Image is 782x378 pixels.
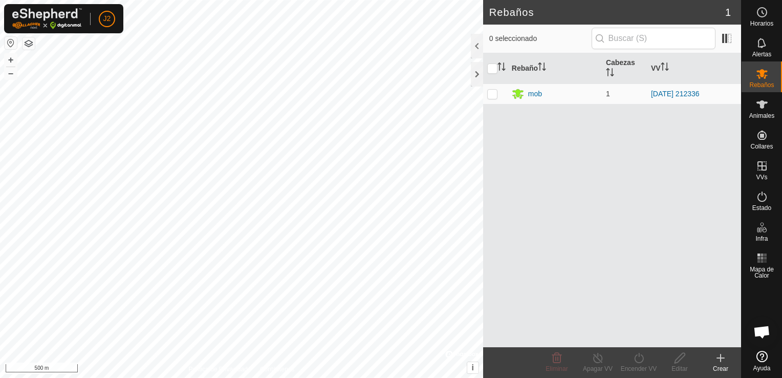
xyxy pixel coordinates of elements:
button: – [5,67,17,79]
th: Rebaño [508,53,602,84]
span: 1 [606,90,610,98]
span: 1 [725,5,731,20]
button: Capas del Mapa [23,37,35,50]
span: Rebaños [749,82,774,88]
a: [DATE] 212336 [651,90,700,98]
span: Ayuda [753,365,771,371]
a: Ayuda [742,347,782,375]
span: Estado [752,205,771,211]
div: Encender VV [618,364,659,373]
span: Mapa de Calor [744,266,779,279]
span: Animales [749,113,774,119]
h2: Rebaños [489,6,725,18]
th: Cabezas [602,53,647,84]
div: Apagar VV [577,364,618,373]
span: J2 [103,13,111,24]
button: Restablecer Mapa [5,37,17,49]
button: i [467,362,479,373]
p-sorticon: Activar para ordenar [606,70,614,78]
img: Logo Gallagher [12,8,82,29]
p-sorticon: Activar para ordenar [538,64,546,72]
div: Editar [659,364,700,373]
span: Horarios [750,20,773,27]
th: VV [647,53,741,84]
span: Eliminar [546,365,568,372]
span: VVs [756,174,767,180]
a: Política de Privacidad [188,365,247,374]
a: Contáctenos [260,365,294,374]
div: mob [528,89,542,99]
span: Alertas [752,51,771,57]
span: Collares [750,143,773,150]
span: 0 seleccionado [489,33,592,44]
div: Chat abierto [747,317,777,347]
span: i [472,363,474,372]
button: + [5,54,17,66]
input: Buscar (S) [592,28,715,49]
div: Crear [700,364,741,373]
p-sorticon: Activar para ordenar [661,64,669,72]
p-sorticon: Activar para ordenar [497,64,506,72]
span: Infra [755,236,768,242]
